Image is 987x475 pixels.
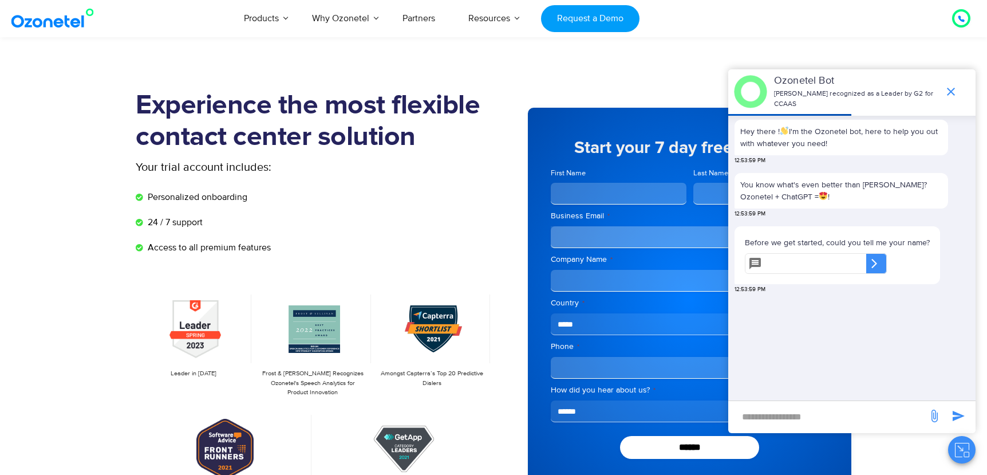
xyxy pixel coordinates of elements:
[260,369,365,398] p: Frost & [PERSON_NAME] Recognizes Ozonetel's Speech Analytics for Product Innovation
[745,237,930,249] p: Before we get started, could you tell me your name?
[923,405,946,427] span: send message
[551,384,828,396] label: How did you hear about us?
[735,156,765,165] span: 12:53:59 PM
[136,159,408,176] p: Your trial account includes:
[939,80,962,103] span: end chat or minimize
[948,436,976,464] button: Close chat
[735,210,765,218] span: 12:53:59 PM
[734,407,922,427] div: new-msg-input
[380,369,484,388] p: Amongst Capterra’s Top 20 Predictive Dialers
[551,210,828,222] label: Business Email
[145,241,271,254] span: Access to all premium features
[551,297,828,309] label: Country
[740,125,942,150] p: Hey there ! I'm the Ozonetel bot, here to help you out with whatever you need!
[947,405,970,427] span: send message
[774,73,938,89] p: Ozonetel Bot
[551,254,828,265] label: Company Name
[145,190,247,204] span: Personalized onboarding
[819,192,827,200] img: 😍
[734,75,767,108] img: header
[780,127,788,135] img: 👋
[740,179,942,203] p: You know what's even better than [PERSON_NAME]? Ozonetel + ChatGPT = !
[551,139,828,156] h5: Start your 7 day free trial now
[541,5,639,32] a: Request a Demo
[145,215,203,229] span: 24 / 7 support
[136,90,493,153] h1: Experience the most flexible contact center solution
[141,369,246,379] p: Leader in [DATE]
[774,89,938,109] p: [PERSON_NAME] recognized as a Leader by G2 for CCAAS
[693,168,829,179] label: Last Name
[551,341,828,352] label: Phone
[551,168,686,179] label: First Name
[735,285,765,294] span: 12:53:59 PM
